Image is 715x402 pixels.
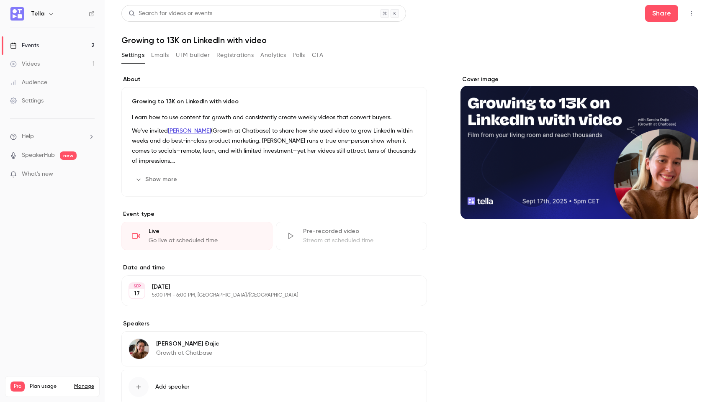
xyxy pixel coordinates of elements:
[151,49,169,62] button: Emails
[74,383,94,390] a: Manage
[293,49,305,62] button: Polls
[149,227,262,236] div: Live
[22,170,53,179] span: What's new
[22,151,55,160] a: SpeakerHub
[645,5,678,22] button: Share
[121,75,427,84] label: About
[10,7,24,20] img: Tella
[155,383,190,391] span: Add speaker
[121,331,427,366] div: Sandra Đajic[PERSON_NAME] ĐajicGrowth at Chatbase
[276,222,427,250] div: Pre-recorded videoStream at scheduled time
[132,126,417,166] p: We've invited (Growth at Chatbase) to share how she used video to grow LinkedIn within weeks and ...
[85,171,95,178] iframe: Noticeable Trigger
[121,264,427,272] label: Date and time
[460,75,698,219] section: Cover image
[10,382,25,392] span: Pro
[121,35,698,45] h1: Growing to 13K on LinkedIn with video
[129,9,212,18] div: Search for videos or events
[312,49,323,62] button: CTA
[303,236,417,245] div: Stream at scheduled time
[121,320,427,328] label: Speakers
[10,78,47,87] div: Audience
[168,128,211,134] a: [PERSON_NAME]
[152,292,383,299] p: 5:00 PM - 6:00 PM, [GEOGRAPHIC_DATA]/[GEOGRAPHIC_DATA]
[132,113,417,123] p: Learn how to use content for growth and consistently create weekly videos that convert buyers.
[10,41,39,50] div: Events
[10,60,40,68] div: Videos
[156,349,219,357] p: Growth at Chatbase
[60,151,77,160] span: new
[134,289,140,298] p: 17
[121,210,427,218] p: Event type
[129,283,144,289] div: SEP
[22,132,34,141] span: Help
[152,283,383,291] p: [DATE]
[216,49,254,62] button: Registrations
[176,49,210,62] button: UTM builder
[149,236,262,245] div: Go live at scheduled time
[303,227,417,236] div: Pre-recorded video
[10,132,95,141] li: help-dropdown-opener
[10,97,44,105] div: Settings
[260,49,286,62] button: Analytics
[129,339,149,359] img: Sandra Đajic
[460,75,698,84] label: Cover image
[121,222,273,250] div: LiveGo live at scheduled time
[31,10,44,18] h6: Tella
[132,97,417,106] p: Growing to 13K on LinkedIn with video
[132,173,182,186] button: Show more
[156,340,219,348] p: [PERSON_NAME] Đajic
[30,383,69,390] span: Plan usage
[121,49,144,62] button: Settings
